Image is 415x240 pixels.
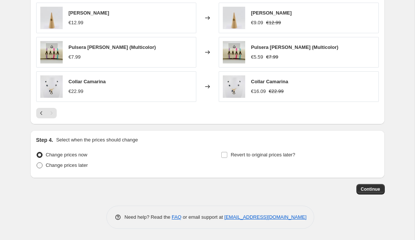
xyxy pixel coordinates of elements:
[251,44,338,50] span: Pulsera [PERSON_NAME] (Multicolor)
[69,53,81,61] div: €7.99
[56,136,138,144] p: Select when the prices should change
[36,108,57,118] nav: Pagination
[356,184,385,194] button: Continue
[231,152,295,158] span: Revert to original prices later?
[69,19,84,27] div: €12.99
[224,214,306,220] a: [EMAIL_ADDRESS][DOMAIN_NAME]
[251,79,288,84] span: Collar Camarina
[251,88,266,95] div: €16.09
[251,10,292,16] span: [PERSON_NAME]
[69,10,109,16] span: [PERSON_NAME]
[172,214,181,220] a: FAQ
[36,108,47,118] button: Previous
[46,152,87,158] span: Change prices now
[69,79,106,84] span: Collar Camarina
[361,186,380,192] span: Continue
[40,41,63,63] img: IMG_3044_80x.jpg
[266,19,281,27] strike: €12.99
[269,88,284,95] strike: €22.99
[69,44,156,50] span: Pulsera [PERSON_NAME] (Multicolor)
[181,214,224,220] span: or email support at
[223,75,245,98] img: IMG_9062_80x.jpg
[46,162,88,168] span: Change prices later
[251,53,263,61] div: €5.59
[40,75,63,98] img: IMG_9062_80x.jpg
[251,19,263,27] div: €9.09
[69,88,84,95] div: €22.99
[266,53,278,61] strike: €7.99
[223,7,245,29] img: IMG_7311_80x.jpg
[36,136,53,144] h2: Step 4.
[125,214,172,220] span: Need help? Read the
[40,7,63,29] img: IMG_7311_80x.jpg
[223,41,245,63] img: IMG_3044_80x.jpg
